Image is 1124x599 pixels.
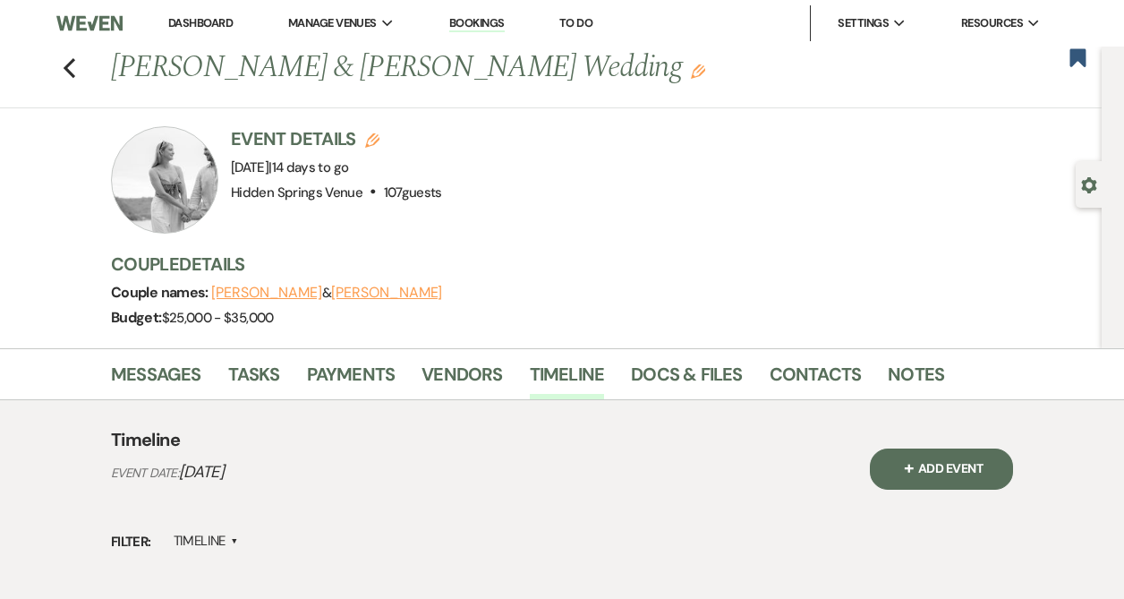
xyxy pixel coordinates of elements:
[111,532,151,552] span: Filter:
[268,158,348,176] span: |
[111,308,162,327] span: Budget:
[111,427,180,452] h4: Timeline
[530,360,605,399] a: Timeline
[231,184,362,201] span: Hidden Springs Venue
[961,14,1023,32] span: Resources
[888,360,944,399] a: Notes
[111,283,211,302] span: Couple names:
[174,529,239,553] label: Timeline
[111,360,201,399] a: Messages
[691,63,705,79] button: Edit
[331,286,442,300] button: [PERSON_NAME]
[162,309,274,327] span: $25,000 - $35,000
[900,458,918,476] span: Plus Sign
[559,15,592,30] a: To Do
[307,360,396,399] a: Payments
[838,14,889,32] span: Settings
[631,360,742,399] a: Docs & Files
[228,360,280,399] a: Tasks
[231,158,348,176] span: [DATE]
[179,461,224,483] span: [DATE]
[111,465,179,481] span: Event Date:
[111,47,897,90] h1: [PERSON_NAME] & [PERSON_NAME] Wedding
[384,184,442,201] span: 107 guests
[56,4,123,42] img: Weven Logo
[111,252,1084,277] h3: Couple Details
[168,15,233,30] a: Dashboard
[770,360,862,399] a: Contacts
[288,14,377,32] span: Manage Venues
[211,286,322,300] button: [PERSON_NAME]
[1081,175,1097,193] button: Open lead details
[231,126,442,151] h3: Event Details
[449,15,505,32] a: Bookings
[421,360,502,399] a: Vendors
[870,449,1013,490] button: Plus SignAdd Event
[211,284,442,302] span: &
[231,535,238,549] span: ▲
[272,158,349,176] span: 14 days to go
